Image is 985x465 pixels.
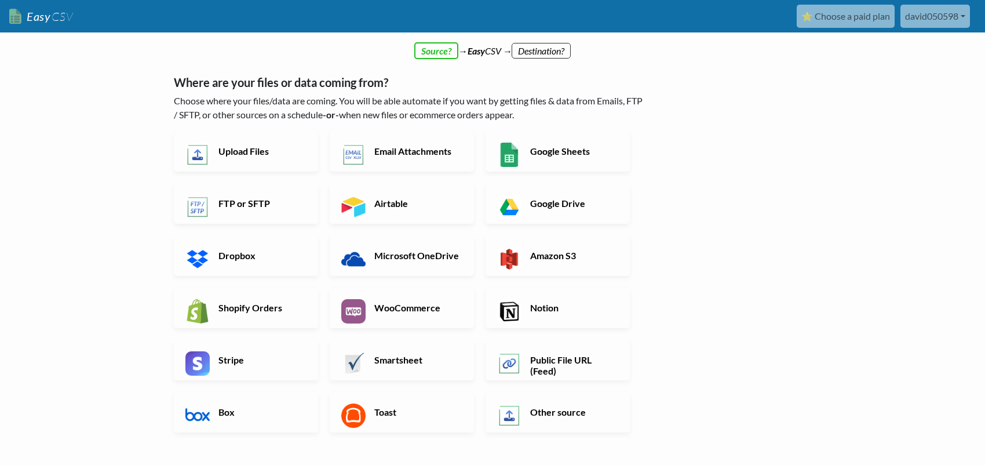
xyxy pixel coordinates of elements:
[216,302,307,313] h6: Shopify Orders
[323,109,339,120] b: -or-
[341,351,366,376] img: Smartsheet App & API
[497,247,521,271] img: Amazon S3 App & API
[497,351,521,376] img: Public File URL App & API
[50,9,73,24] span: CSV
[174,131,318,172] a: Upload Files
[486,131,630,172] a: Google Sheets
[185,195,210,219] img: FTP or SFTP App & API
[185,299,210,324] img: Shopify App & API
[330,183,474,224] a: Airtable
[216,198,307,209] h6: FTP or SFTP
[174,75,646,89] h5: Where are your files or data coming from?
[330,288,474,328] a: WooCommerce
[174,183,318,224] a: FTP or SFTP
[341,143,366,167] img: Email New CSV or XLSX File App & API
[527,198,618,209] h6: Google Drive
[527,406,618,417] h6: Other source
[497,299,521,324] img: Notion App & API
[486,340,630,380] a: Public File URL (Feed)
[497,143,521,167] img: Google Sheets App & API
[174,94,646,122] p: Choose where your files/data are coming. You will be able automate if you want by getting files &...
[341,404,366,428] img: Toast App & API
[497,404,521,428] img: Other Source App & API
[341,299,366,324] img: WooCommerce App & API
[185,404,210,428] img: Box App & API
[216,406,307,417] h6: Box
[216,146,307,157] h6: Upload Files
[486,183,630,224] a: Google Drive
[797,5,895,28] a: ⭐ Choose a paid plan
[185,351,210,376] img: Stripe App & API
[341,247,366,271] img: Microsoft OneDrive App & API
[162,32,823,58] div: → CSV →
[486,392,630,433] a: Other source
[216,250,307,261] h6: Dropbox
[174,340,318,380] a: Stripe
[486,288,630,328] a: Notion
[330,235,474,276] a: Microsoft OneDrive
[9,5,73,28] a: EasyCSV
[371,302,462,313] h6: WooCommerce
[174,235,318,276] a: Dropbox
[486,235,630,276] a: Amazon S3
[371,354,462,365] h6: Smartsheet
[527,250,618,261] h6: Amazon S3
[185,247,210,271] img: Dropbox App & API
[330,131,474,172] a: Email Attachments
[527,302,618,313] h6: Notion
[174,288,318,328] a: Shopify Orders
[371,198,462,209] h6: Airtable
[174,392,318,433] a: Box
[371,250,462,261] h6: Microsoft OneDrive
[371,406,462,417] h6: Toast
[341,195,366,219] img: Airtable App & API
[527,354,618,376] h6: Public File URL (Feed)
[900,5,970,28] a: david050598
[216,354,307,365] h6: Stripe
[527,146,618,157] h6: Google Sheets
[330,340,474,380] a: Smartsheet
[371,146,462,157] h6: Email Attachments
[185,143,210,167] img: Upload Files App & API
[497,195,521,219] img: Google Drive App & API
[330,392,474,433] a: Toast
